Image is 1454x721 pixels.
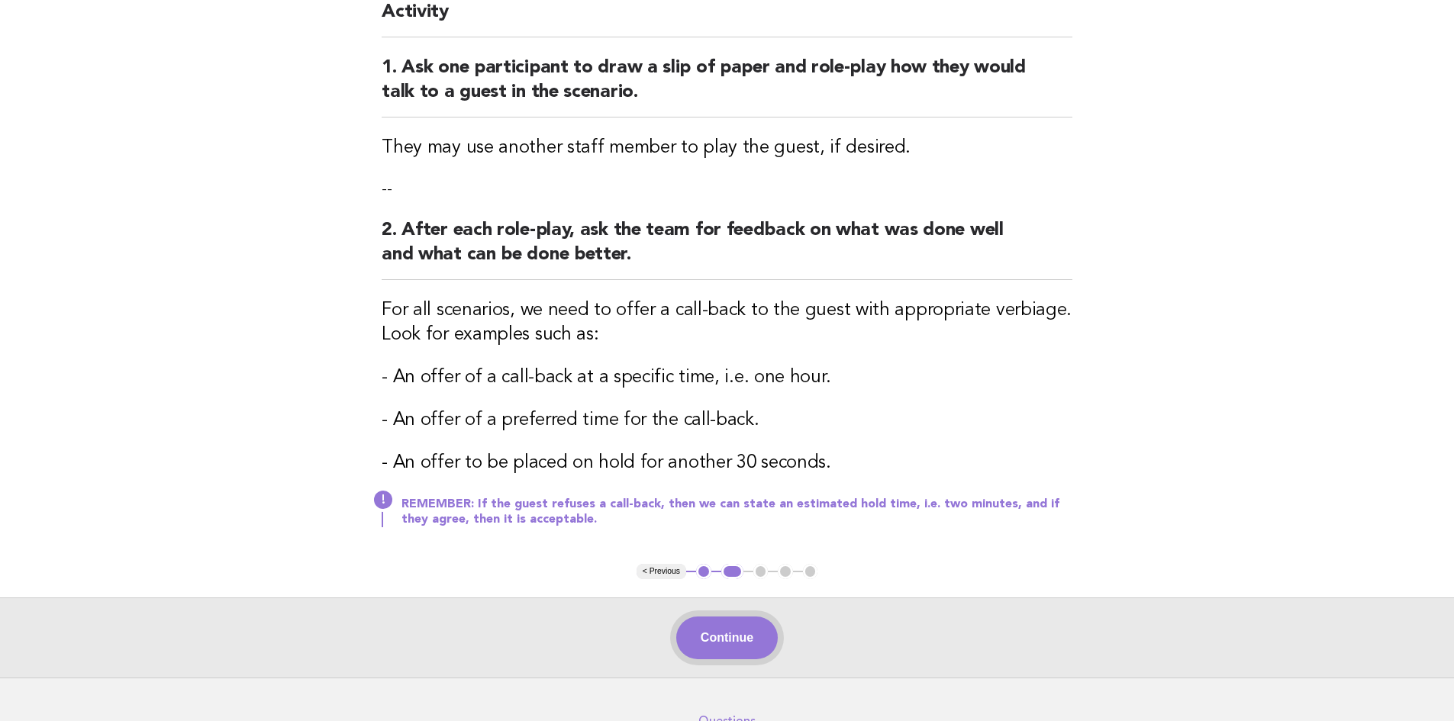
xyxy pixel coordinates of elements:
h3: - An offer of a preferred time for the call-back. [382,408,1072,433]
h3: They may use another staff member to play the guest, if desired. [382,136,1072,160]
h3: For all scenarios, we need to offer a call-back to the guest with appropriate verbiage. Look for ... [382,298,1072,347]
h3: - An offer of a call-back at a specific time, i.e. one hour. [382,365,1072,390]
button: 2 [721,564,743,579]
button: 1 [696,564,711,579]
p: -- [382,179,1072,200]
p: REMEMBER: If the guest refuses a call-back, then we can state an estimated hold time, i.e. two mi... [401,497,1072,527]
h2: 1. Ask one participant to draw a slip of paper and role-play how they would talk to a guest in th... [382,56,1072,117]
h3: - An offer to be placed on hold for another 30 seconds. [382,451,1072,475]
button: Continue [676,616,778,659]
h2: 2. After each role-play, ask the team for feedback on what was done well and what can be done bet... [382,218,1072,280]
button: < Previous [637,564,686,579]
